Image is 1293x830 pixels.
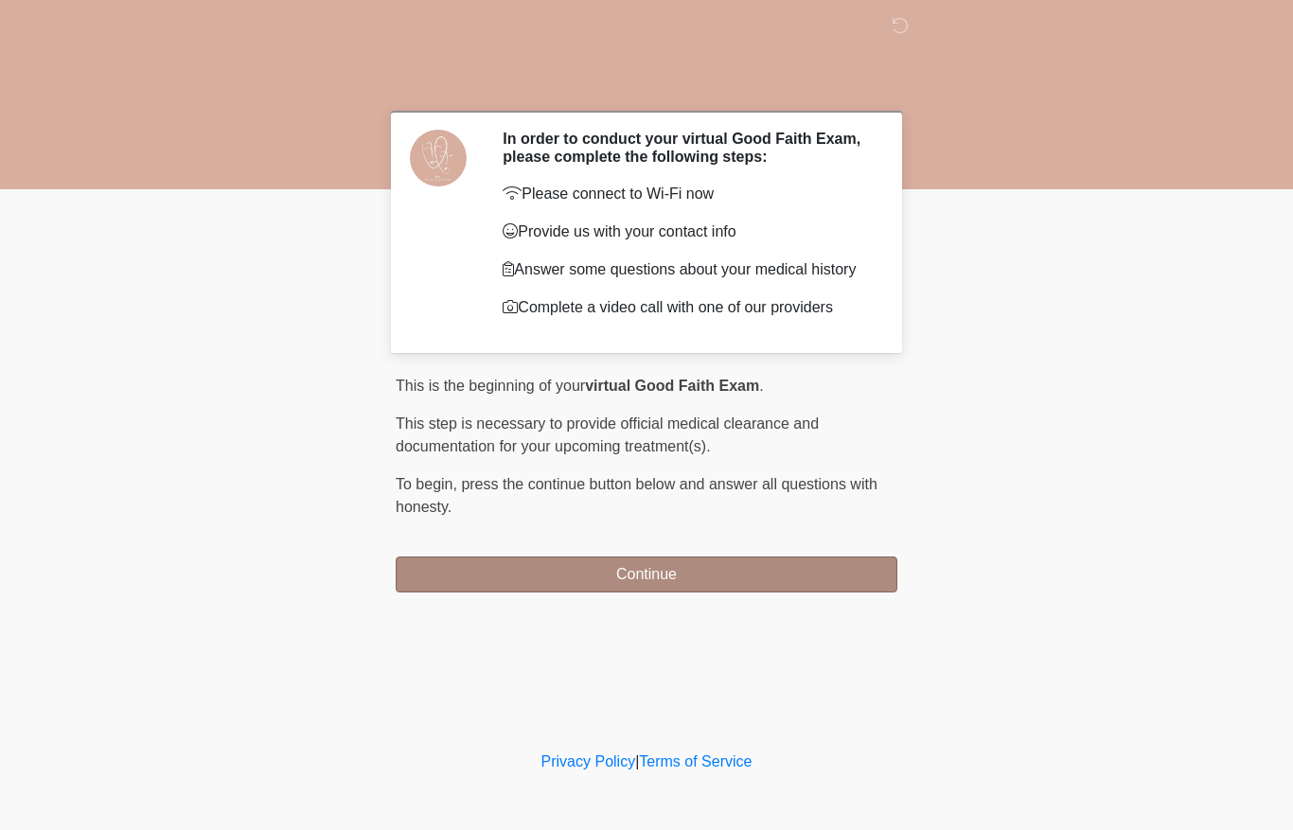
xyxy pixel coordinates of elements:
p: Answer some questions about your medical history [503,258,869,281]
p: Complete a video call with one of our providers [503,296,869,319]
strong: virtual Good Faith Exam [585,378,759,394]
img: DM Wellness & Aesthetics Logo [377,14,401,38]
span: This step is necessary to provide official medical clearance and documentation for your upcoming ... [396,415,819,454]
span: press the continue button below and answer all questions with honesty. [396,476,877,515]
h1: ‎ ‎ [381,68,912,103]
h2: In order to conduct your virtual Good Faith Exam, please complete the following steps: [503,130,869,166]
button: Continue [396,556,897,592]
p: Please connect to Wi-Fi now [503,183,869,205]
p: Provide us with your contact info [503,221,869,243]
span: This is the beginning of your [396,378,585,394]
a: Terms of Service [639,753,752,769]
a: | [635,753,639,769]
img: Agent Avatar [410,130,467,186]
a: Privacy Policy [541,753,636,769]
span: To begin, [396,476,461,492]
span: . [759,378,763,394]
